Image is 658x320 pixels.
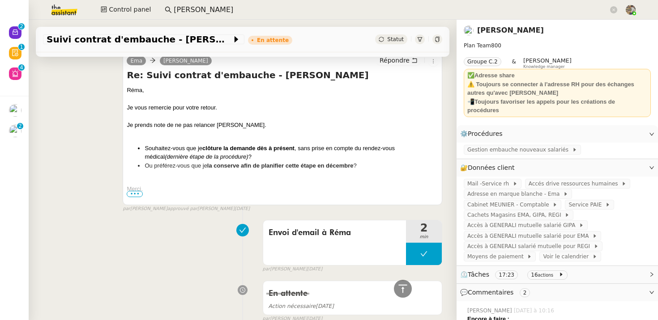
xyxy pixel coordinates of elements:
[20,23,23,31] p: 2
[531,272,538,278] span: 16
[145,161,438,170] li: Ou préférez-vous que je ?
[123,205,130,213] span: par
[467,179,513,188] span: Mail -Service rh
[457,284,658,301] div: 💬Commentaires 2
[47,35,232,44] span: Suivi contrat d'embauche - [PERSON_NAME]
[406,233,442,241] span: min
[467,189,563,198] span: Adresse en marque blanche - Ema
[457,159,658,177] div: 🔐Données client
[18,64,25,71] nz-badge-sup: 4
[17,123,23,129] nz-badge-sup: 2
[467,232,592,240] span: Accès à GENERALI mutuelle salarié pour EMA
[520,288,530,297] nz-tag: 2
[460,163,518,173] span: 🔐
[529,179,622,188] span: Accés drive ressources humaines
[127,185,438,194] div: Merci,
[127,103,438,112] div: Je vous remercie pour votre retour.
[9,104,21,117] img: users%2FHIWaaSoTa5U8ssS5t403NQMyZZE3%2Favatar%2Fa4be050e-05fa-4f28-bbe7-e7e8e4788720
[127,69,438,81] h4: Re: Suivi contrat d'embauche - [PERSON_NAME]
[165,153,248,160] em: (dernière étape de la procédure)
[468,271,489,278] span: Tâches
[109,4,151,15] span: Control panel
[207,162,354,169] strong: la conserve afin de planifier cette étape en décembre
[127,57,146,65] a: Ema
[127,86,438,95] div: Réma,
[568,200,605,209] span: Service PAIE
[467,307,514,315] span: [PERSON_NAME]
[460,271,571,278] span: ⏲️
[145,144,438,161] li: Souhaitez-vous que je , sans prise en compte du rendez-vous médical ?
[495,270,518,279] nz-tag: 17:23
[269,303,334,309] span: [DATE]
[18,23,25,29] nz-badge-sup: 2
[467,200,552,209] span: Cabinet MEUNIER - Comptable
[18,123,22,131] p: 2
[467,81,634,97] strong: ⚠️ Toujours se connecter à l'adresse RH pour des échanges autres qu'avec [PERSON_NAME]
[263,265,323,273] small: [PERSON_NAME]
[269,303,316,309] span: Action nécessaire
[406,223,442,233] span: 2
[263,265,270,273] span: par
[467,252,527,261] span: Moyens de paiement
[269,290,308,298] span: En attente
[467,145,572,154] span: Gestion embauche nouveaux salariés
[202,145,295,152] strong: clôture la demande dès à présent
[457,266,658,283] div: ⏲️Tâches 17:23 16actions
[514,307,556,315] span: [DATE] à 10:16
[467,221,579,230] span: Accès à GENERALI mutuelle salarié GIPA
[123,205,250,213] small: [PERSON_NAME] [PERSON_NAME]
[95,4,156,16] button: Control panel
[468,164,515,171] span: Données client
[167,205,197,213] span: approuvé par
[127,191,143,197] span: •••
[468,289,513,296] span: Commentaires
[460,289,534,296] span: 💬
[18,44,25,50] nz-badge-sup: 1
[127,121,438,130] div: Je prends note de ne pas relancer [PERSON_NAME].
[174,4,608,16] input: Rechercher
[9,125,21,137] img: users%2FHIWaaSoTa5U8ssS5t403NQMyZZE3%2Favatar%2Fa4be050e-05fa-4f28-bbe7-e7e8e4788720
[538,273,554,278] small: actions
[307,265,322,273] span: [DATE]
[235,205,250,213] span: [DATE]
[269,226,401,240] span: Envoi d'email à Réma
[467,242,594,251] span: Accès à GENERALI salarié mutuelle pour REGI
[467,211,564,219] span: Cachets Magasins EMA, GIPA, REGI
[543,252,592,261] span: Voir le calendrier
[20,64,23,72] p: 4
[20,44,23,52] p: 1
[626,5,636,15] img: 388bd129-7e3b-4cb1-84b4-92a3d763e9b7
